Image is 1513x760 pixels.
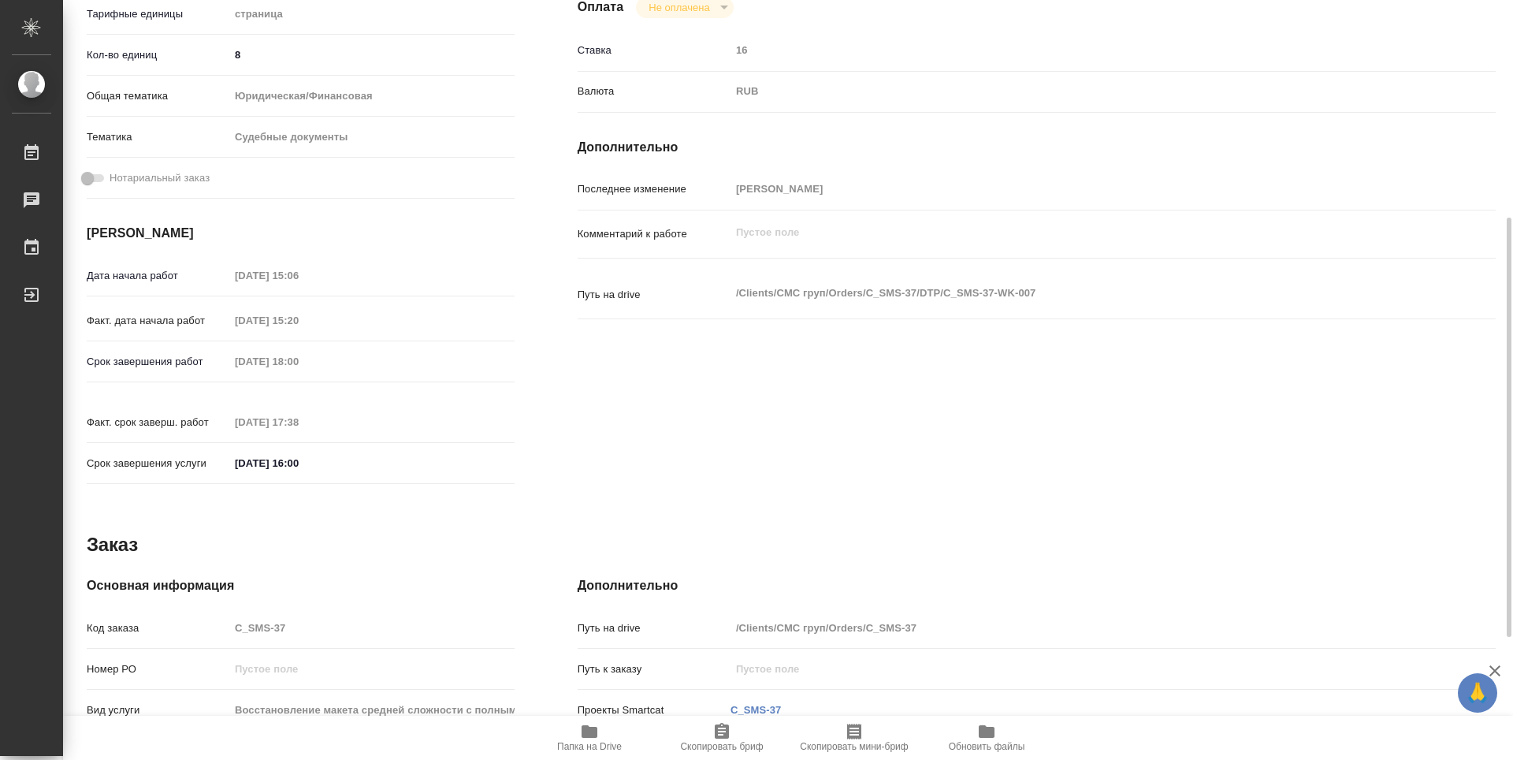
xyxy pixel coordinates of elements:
[229,350,367,373] input: Пустое поле
[578,620,730,636] p: Путь на drive
[578,43,730,58] p: Ставка
[578,138,1496,157] h4: Дополнительно
[87,415,229,430] p: Факт. срок заверш. работ
[87,224,515,243] h4: [PERSON_NAME]
[87,661,229,677] p: Номер РО
[229,699,515,721] input: Пустое поле
[87,47,229,63] p: Кол-во единиц
[730,39,1419,61] input: Пустое поле
[800,741,908,752] span: Скопировать мини-бриф
[87,702,229,718] p: Вид услуги
[730,658,1419,680] input: Пустое поле
[229,124,515,151] div: Судебные документы
[87,456,229,471] p: Срок завершения услуги
[229,83,515,110] div: Юридическая/Финансовая
[229,1,515,28] div: страница
[920,716,1053,760] button: Обновить файлы
[578,702,730,718] p: Проекты Smartcat
[87,6,229,22] p: Тарифные единицы
[1458,673,1497,713] button: 🙏
[680,741,763,752] span: Скопировать бриф
[229,411,367,434] input: Пустое поле
[578,181,730,197] p: Последнее изменение
[578,226,730,242] p: Комментарий к работе
[578,84,730,99] p: Валюта
[578,576,1496,595] h4: Дополнительно
[1464,676,1491,710] span: 🙏
[229,309,367,332] input: Пустое поле
[87,129,229,145] p: Тематика
[578,287,730,303] p: Путь на drive
[730,280,1419,307] textarea: /Clients/СМС груп/Orders/C_SMS-37/DTP/C_SMS-37-WK-007
[578,661,730,677] p: Путь к заказу
[644,1,714,14] button: Не оплачена
[229,658,515,680] input: Пустое поле
[229,264,367,287] input: Пустое поле
[87,268,229,284] p: Дата начала работ
[229,43,515,66] input: ✎ Введи что-нибудь
[557,741,622,752] span: Папка на Drive
[87,88,229,104] p: Общая тематика
[730,704,782,716] a: C_SMS-37
[110,170,210,186] span: Нотариальный заказ
[229,617,515,639] input: Пустое поле
[730,617,1419,639] input: Пустое поле
[730,177,1419,200] input: Пустое поле
[87,532,138,557] h2: Заказ
[949,741,1025,752] span: Обновить файлы
[523,716,656,760] button: Папка на Drive
[87,576,515,595] h4: Основная информация
[788,716,920,760] button: Скопировать мини-бриф
[87,313,229,329] p: Факт. дата начала работ
[87,620,229,636] p: Код заказа
[87,354,229,370] p: Срок завершения работ
[229,452,367,475] input: ✎ Введи что-нибудь
[730,78,1419,105] div: RUB
[656,716,788,760] button: Скопировать бриф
